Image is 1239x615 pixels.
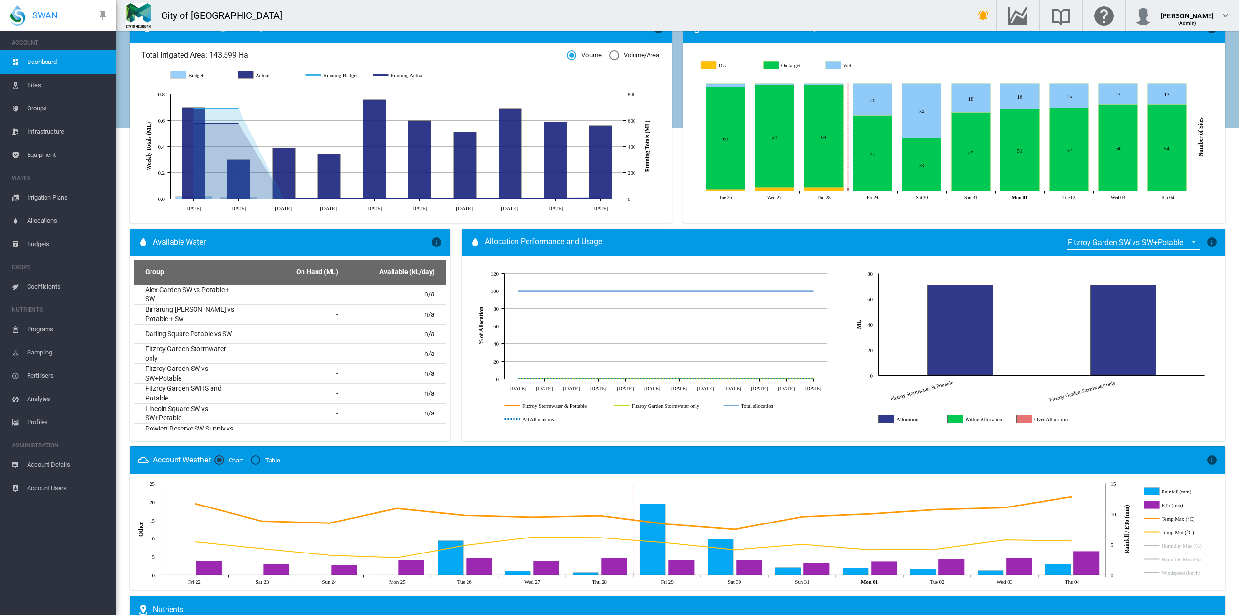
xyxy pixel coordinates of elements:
[137,454,149,466] md-icon: icon-weather-cloudy
[1148,105,1187,191] g: On target Sep 04, 2025 54
[97,10,108,21] md-icon: icon-pin
[785,289,788,292] circle: Total allocation May 26 100
[264,564,289,575] g: ETo (mm) Aug 23, 2025 1.8
[767,195,782,200] tspan: Wed 27
[1144,528,1209,537] g: Temp Min (°C)
[1111,195,1125,200] tspan: Wed 03
[493,359,499,365] tspan: 20
[27,364,108,387] span: Fertilisers
[191,121,195,125] circle: Running Actual 26 Jun 576.05
[134,344,238,363] td: Fitzroy Garden Stormwater only
[242,429,338,438] div: -
[1161,7,1214,17] div: [PERSON_NAME]
[251,456,280,465] md-radio-button: Table
[546,205,563,211] tspan: [DATE]
[463,196,467,200] circle: Running Actual 7 Aug 2.59
[399,560,424,575] g: ETo (mm) Aug 25, 2025 2.5
[1111,511,1116,517] tspan: 10
[282,197,286,200] circle: Running Actual 10 Jul 0.39
[928,285,993,375] g: Allocation Fitzroy Stormwater & Pottable 71
[602,558,627,575] g: ETo (mm) Aug 28, 2025 2.8
[570,377,574,381] circle: All Allocations Sep 25 0
[1144,541,1209,550] g: Humidity Max (%)
[747,558,751,562] circle: ETo (mm) Aug 30, 2025 2.5
[137,236,149,248] md-icon: icon-water
[456,205,473,211] tspan: [DATE]
[949,557,953,561] circle: ETo (mm) Sep 02, 2025 2.6
[161,9,291,22] div: City of [GEOGRAPHIC_DATA]
[974,6,993,25] button: icon-bell-ring
[563,385,580,391] tspan: [DATE]
[504,415,604,424] g: All Allocations
[509,385,526,391] tspan: [DATE]
[811,377,815,381] circle: All Allocations Jun 26 0
[948,415,1007,424] g: Within Allocation
[1092,10,1116,21] md-icon: Click here for help
[438,540,464,575] g: Rainfall (mm) Aug 26, 2025 5.6
[553,196,557,200] circle: Running Actual 21 Aug 3.86
[1050,108,1089,191] g: On target Sep 02, 2025 52
[1161,195,1174,200] tspan: Thu 04
[704,289,708,292] circle: Total allocation Feb 26 100
[485,236,602,248] span: Allocation Performance and Usage
[868,322,873,328] tspan: 40
[1070,539,1074,543] circle: Temp Min (°C) Sep 04, 2025 9.3
[669,560,695,575] g: ETo (mm) Aug 29, 2025 2.5
[171,71,228,79] g: Budget
[804,188,844,191] g: Dry Aug 28, 2025 2
[469,236,481,248] md-icon: icon-water
[12,302,108,318] span: NUTRIENTS
[623,289,627,292] circle: Total allocation Nov 25 100
[543,377,546,381] circle: All Allocations Aug 25 0
[778,385,795,391] tspan: [DATE]
[916,195,928,200] tspan: Sat 30
[1084,549,1088,553] circle: ETo (mm) Sep 04, 2025 3.9
[306,71,363,79] g: Running Budget
[804,85,844,188] g: On target Aug 28, 2025 64
[751,385,768,391] tspan: [DATE]
[1045,564,1071,575] g: Rainfall (mm) Sep 04, 2025 1.8
[733,527,737,531] circle: Temp Max (°C) Aug 30, 2025 12.5
[32,9,58,21] span: SWAN
[499,108,522,199] g: Actual 14 Aug 0.69
[827,61,882,70] g: Wet
[1070,494,1074,498] circle: Temp Max (°C) Sep 04, 2025 21.4
[1091,285,1156,375] g: Allocation Fitzroy Garden Stormwater only 71
[229,205,246,211] tspan: [DATE]
[1148,84,1187,105] g: Wet Sep 04, 2025 13
[134,260,238,285] th: Group
[719,195,732,200] tspan: Tue 26
[598,196,602,200] circle: Running Actual 28 Aug 4.42
[614,401,713,410] g: Fitzroy Garden Stormwater only
[373,71,431,79] g: Running Actual
[508,196,512,200] circle: Running Actual 14 Aug 3.28
[731,377,735,381] circle: All Allocations Mar 26 0
[628,143,636,149] tspan: 400
[152,553,155,559] tspan: 5
[697,385,714,391] tspan: [DATE]
[408,120,431,199] g: Actual 31 Jul 0.6
[952,84,991,113] g: Wet Aug 31, 2025 18
[853,84,892,116] g: Wet Aug 29, 2025 20
[134,305,238,324] td: Birrarung [PERSON_NAME] vs Potable + Sw
[1006,10,1029,21] md-icon: Go to the Data Hub
[628,117,636,123] tspan: 600
[612,556,616,560] circle: ETo (mm) Aug 28, 2025 2.8
[496,376,499,382] tspan: 0
[158,169,165,175] tspan: 0.2
[1017,415,1076,424] g: Over Allocation
[260,519,264,523] circle: Temp Max (°C) Aug 23, 2025 14.7
[184,205,201,211] tspan: [DATE]
[150,517,155,523] tspan: 15
[1049,379,1116,402] tspan: Fitzroy Garden Stormwater only
[596,289,600,292] circle: Total allocation Oct 25 100
[346,429,435,438] div: n/a
[504,401,604,410] g: Fitzroy Stormwater & Pottable
[650,377,654,381] circle: All Allocations Dec 25 0
[346,389,435,399] div: n/a
[755,84,794,85] g: Wet Aug 27, 2025 1
[723,401,823,410] g: Total allocation
[236,121,240,125] circle: Running Actual 3 Jul 576.35
[242,329,338,339] div: -
[153,455,211,465] div: Account Weather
